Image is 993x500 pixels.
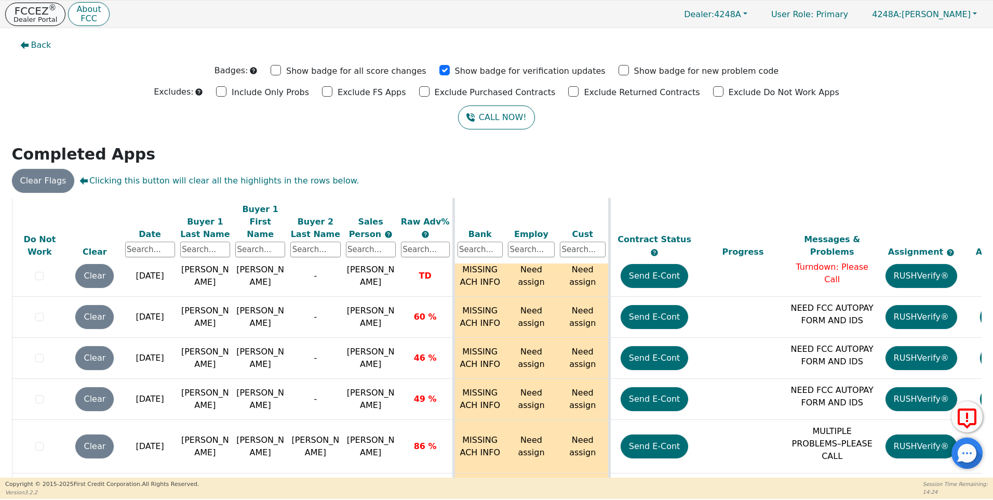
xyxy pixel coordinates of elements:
[458,106,534,129] button: CALL NOW!
[346,242,396,257] input: Search...
[560,242,606,257] input: Search...
[76,15,101,23] p: FCC
[76,5,101,14] p: About
[729,86,839,99] p: Exclude Do Not Work Apps
[75,346,114,370] button: Clear
[505,338,557,379] td: Need assign
[5,3,65,26] a: FCCEZ®Dealer Portal
[178,338,233,379] td: [PERSON_NAME]
[233,338,288,379] td: [PERSON_NAME]
[621,305,689,329] button: Send E-Cont
[455,65,606,77] p: Show badge for verification updates
[621,387,689,411] button: Send E-Cont
[178,297,233,338] td: [PERSON_NAME]
[5,480,199,489] p: Copyright © 2015- 2025 First Credit Corporation.
[790,233,874,258] div: Messages & Problems
[701,246,785,258] div: Progress
[684,9,741,19] span: 4248A
[453,420,505,473] td: MISSING ACH INFO
[347,265,395,287] span: [PERSON_NAME]
[453,379,505,420] td: MISSING ACH INFO
[453,338,505,379] td: MISSING ACH INFO
[885,346,957,370] button: RUSHVerify®
[401,216,450,226] span: Raw Adv%
[621,346,689,370] button: Send E-Cont
[123,338,178,379] td: [DATE]
[414,312,437,322] span: 60 %
[673,6,758,22] button: Dealer:4248A
[557,420,609,473] td: Need assign
[178,379,233,420] td: [PERSON_NAME]
[923,488,988,496] p: 14:24
[125,242,175,257] input: Search...
[790,302,874,327] p: NEED FCC AUTOPAY FORM AND IDS
[290,242,340,257] input: Search...
[14,6,57,16] p: FCCEZ
[338,86,406,99] p: Exclude FS Apps
[790,384,874,409] p: NEED FCC AUTOPAY FORM AND IDS
[12,33,60,57] button: Back
[288,256,343,297] td: -
[5,489,199,496] p: Version 3.2.2
[861,6,988,22] button: 4248A:[PERSON_NAME]
[872,9,902,19] span: 4248A:
[584,86,700,99] p: Exclude Returned Contracts
[560,228,606,240] div: Cust
[761,4,858,24] a: User Role: Primary
[347,347,395,369] span: [PERSON_NAME]
[347,388,395,410] span: [PERSON_NAME]
[618,234,691,244] span: Contract Status
[214,64,248,77] p: Badges:
[75,435,114,458] button: Clear
[288,338,343,379] td: -
[923,480,988,488] p: Session Time Remaining:
[458,242,503,257] input: Search...
[178,256,233,297] td: [PERSON_NAME]
[634,65,779,77] p: Show badge for new problem code
[557,297,609,338] td: Need assign
[505,297,557,338] td: Need assign
[790,343,874,368] p: NEED FCC AUTOPAY FORM AND IDS
[435,86,556,99] p: Exclude Purchased Contracts
[508,242,555,257] input: Search...
[557,256,609,297] td: Need assign
[286,65,426,77] p: Show badge for all score changes
[458,228,503,240] div: Bank
[31,39,51,51] span: Back
[885,435,957,458] button: RUSHVerify®
[290,215,340,240] div: Buyer 2 Last Name
[557,379,609,420] td: Need assign
[154,86,193,98] p: Excludes:
[233,420,288,473] td: [PERSON_NAME]
[771,9,813,19] span: User Role :
[872,9,971,19] span: [PERSON_NAME]
[349,216,384,239] span: Sales Person
[453,256,505,297] td: MISSING ACH INFO
[75,387,114,411] button: Clear
[419,271,432,281] span: TD
[621,264,689,288] button: Send E-Cont
[233,379,288,420] td: [PERSON_NAME]
[414,394,437,404] span: 49 %
[288,420,343,473] td: [PERSON_NAME]
[75,264,114,288] button: Clear
[505,379,557,420] td: Need assign
[180,242,230,257] input: Search...
[761,4,858,24] p: Primary
[12,169,75,193] button: Clear Flags
[790,425,874,463] p: MULTIPLE PROBLEMS–PLEASE CALL
[235,242,285,257] input: Search...
[79,175,359,187] span: Clicking this button will clear all the highlights in the rows below.
[178,420,233,473] td: [PERSON_NAME]
[888,247,946,257] span: Assignment
[453,297,505,338] td: MISSING ACH INFO
[14,16,57,23] p: Dealer Portal
[557,338,609,379] td: Need assign
[68,2,109,27] a: AboutFCC
[49,3,57,12] sup: ®
[885,387,957,411] button: RUSHVerify®
[12,145,156,163] strong: Completed Apps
